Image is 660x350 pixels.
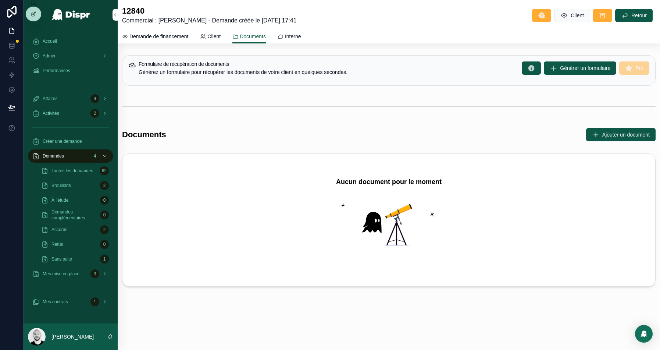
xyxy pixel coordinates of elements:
a: Accords2 [37,223,113,236]
a: Demande de financement [122,30,188,45]
div: scrollable content [24,29,118,324]
span: Accords [51,227,67,233]
a: Documents [232,30,266,44]
span: À l'étude [51,197,68,203]
div: 4 [90,152,99,160]
a: Activités2 [28,107,113,120]
a: Affaires4 [28,92,113,105]
span: Générer un formulaire [560,64,610,72]
p: Générez un formulaire pour récupérer les documents de votre client en quelques secondes. [139,68,516,77]
span: Client [571,12,584,19]
a: Brouillons2 [37,179,113,192]
img: App logo [51,9,90,21]
span: Retour [631,12,647,19]
button: Retour [615,9,653,22]
span: Affaires [43,96,57,102]
a: Demandes4 [28,149,113,163]
div: 0 [100,196,109,205]
a: À l'étude0 [37,194,113,207]
span: Mes contrats [43,299,68,305]
div: Open Intercom Messenger [635,325,653,343]
div: 0 [100,240,109,249]
a: Performances [28,64,113,77]
span: Client [207,33,221,40]
span: Activités [43,110,59,116]
a: Toutes les demandes62 [37,164,113,177]
button: Ajouter un document [586,128,656,141]
span: Ajouter un document [602,131,650,138]
a: Demandes complémentaires0 [37,208,113,222]
h5: Formulaire de récupération de documents [139,61,516,67]
a: Accueil [28,35,113,48]
div: 2 [90,109,99,118]
a: Mes mise en place3 [28,267,113,280]
span: Accueil [43,38,57,44]
div: 3 [90,269,99,278]
span: Documents [240,33,266,40]
h2: Aucun document pour le moment [336,177,442,186]
a: Sans suite1 [37,252,113,266]
p: [PERSON_NAME] [51,333,94,340]
a: Refus0 [37,238,113,251]
button: Générer un formulaire [544,61,616,75]
span: Demande de financement [129,33,188,40]
a: Mes contrats1 [28,295,113,308]
a: Créer une demande [28,135,113,148]
span: Brouillons [51,183,71,188]
span: Demandes complémentaires [51,209,97,221]
span: Interne [285,33,301,40]
h1: Documents [122,130,166,140]
span: Mes mise en place [43,271,79,277]
span: Demandes [43,153,64,159]
button: Client [554,9,590,22]
span: Performances [43,68,70,74]
img: Aucun document pour le moment [330,192,448,263]
span: Sans suite [51,256,72,262]
div: 2 [100,181,109,190]
div: 62 [100,166,109,175]
span: Admin [43,53,55,59]
span: Toutes les demandes [51,168,93,174]
a: Interne [278,30,301,45]
h1: 12840 [122,6,297,16]
div: 0 [100,211,109,219]
span: Commercial : [PERSON_NAME] - Demande créée le [DATE] 17:41 [122,16,297,25]
a: Admin [28,49,113,63]
div: 1 [90,297,99,306]
span: Refus [51,241,63,247]
div: 1 [100,255,109,264]
div: 4 [90,94,99,103]
a: Client [200,30,221,45]
span: Créer une demande [43,138,82,144]
div: 2 [100,225,109,234]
